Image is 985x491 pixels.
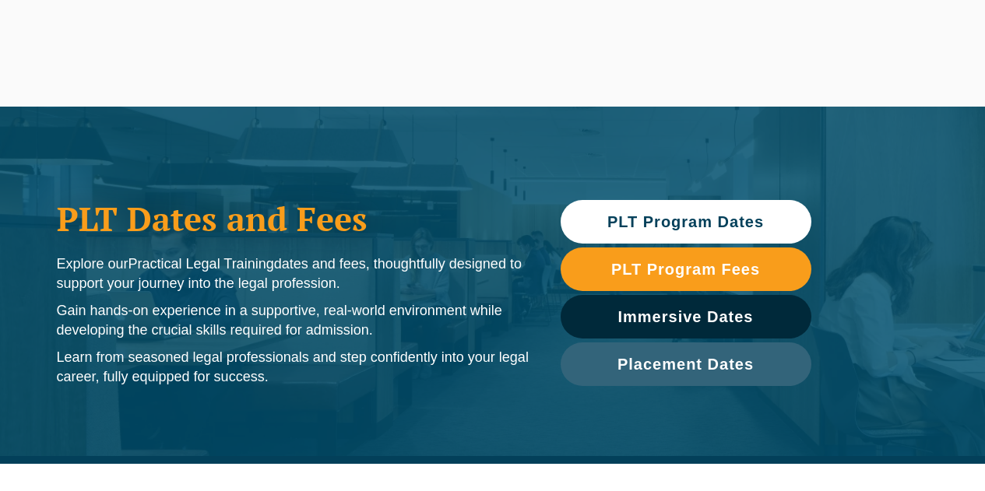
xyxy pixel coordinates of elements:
a: Placement Dates [561,342,811,386]
span: Placement Dates [617,356,754,372]
span: Practical Legal Training [128,256,274,272]
a: PLT Program Fees [561,247,811,291]
p: Explore our dates and fees, thoughtfully designed to support your journey into the legal profession. [57,254,529,293]
p: Learn from seasoned legal professionals and step confidently into your legal career, fully equipp... [57,348,529,387]
span: PLT Program Dates [607,214,764,230]
span: PLT Program Fees [611,261,760,277]
a: Immersive Dates [561,295,811,338]
p: Gain hands-on experience in a supportive, real-world environment while developing the crucial ski... [57,301,529,340]
a: PLT Program Dates [561,200,811,244]
h1: PLT Dates and Fees [57,199,529,238]
span: Immersive Dates [618,309,754,324]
